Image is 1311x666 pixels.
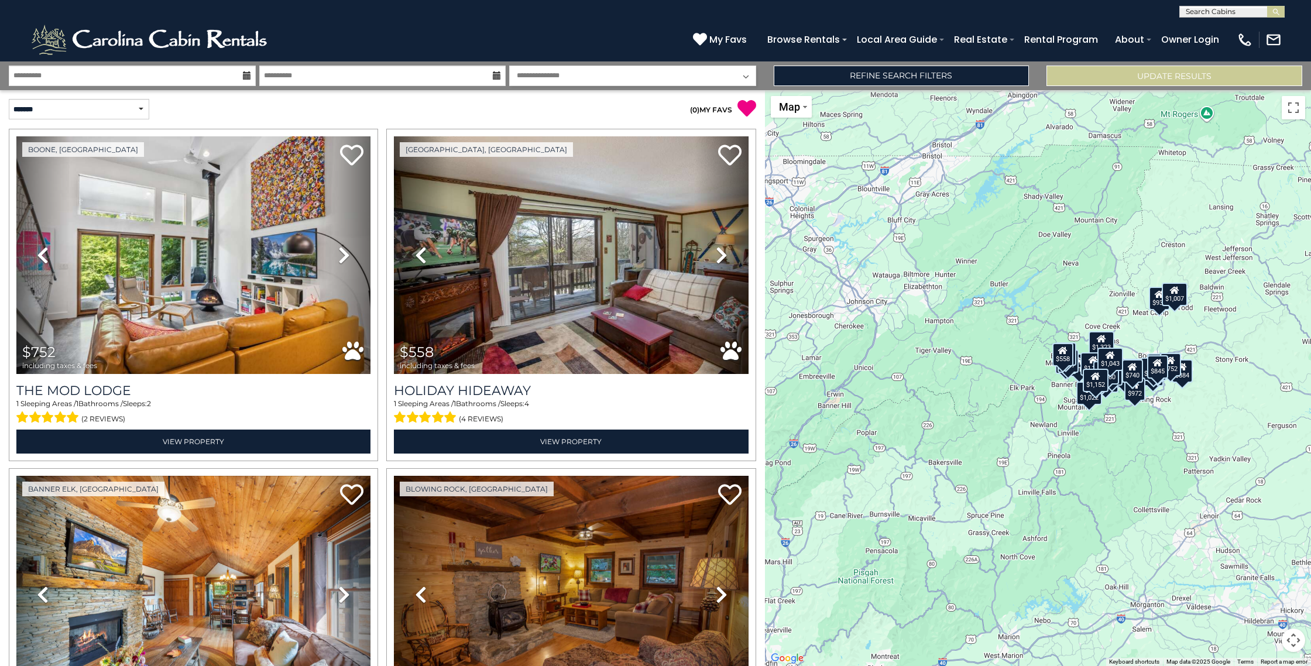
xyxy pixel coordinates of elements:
[1261,658,1307,665] a: Report a map error
[692,105,697,114] span: 0
[1052,343,1073,366] div: $558
[16,399,19,408] span: 1
[16,136,370,374] img: thumbnail_167016859.jpeg
[1046,66,1302,86] button: Update Results
[1265,32,1282,48] img: mail-regular-white.png
[394,399,396,408] span: 1
[1149,287,1170,310] div: $938
[400,362,475,369] span: including taxes & fees
[1237,32,1253,48] img: phone-regular-white.png
[1155,29,1225,50] a: Owner Login
[1162,283,1188,306] div: $1,007
[1125,377,1146,401] div: $972
[1094,361,1120,385] div: $1,060
[1109,658,1159,666] button: Keyboard shortcuts
[690,105,732,114] a: (0)MY FAVS
[400,142,573,157] a: [GEOGRAPHIC_DATA], [GEOGRAPHIC_DATA]
[1083,369,1108,392] div: $1,152
[1172,359,1193,383] div: $884
[400,344,434,361] span: $558
[394,383,748,399] a: Holiday Hideaway
[1282,629,1305,652] button: Map camera controls
[22,344,56,361] span: $752
[81,411,125,427] span: (2 reviews)
[16,399,370,427] div: Sleeping Areas / Bathrooms / Sleeps:
[771,96,812,118] button: Change map style
[768,651,806,666] img: Google
[340,483,363,508] a: Add to favorites
[147,399,151,408] span: 2
[761,29,846,50] a: Browse Rentals
[16,383,370,399] a: The Mod Lodge
[948,29,1013,50] a: Real Estate
[851,29,943,50] a: Local Area Guide
[1161,353,1182,376] div: $752
[1066,353,1092,377] div: $1,143
[779,101,800,113] span: Map
[340,143,363,169] a: Add to favorites
[394,136,748,374] img: thumbnail_163267576.jpeg
[693,32,750,47] a: My Favs
[1282,96,1305,119] button: Toggle fullscreen view
[1109,29,1150,50] a: About
[718,483,742,508] a: Add to favorites
[29,22,272,57] img: White-1-2.png
[1237,658,1254,665] a: Terms (opens in new tab)
[524,399,529,408] span: 4
[22,482,164,496] a: Banner Elk, [GEOGRAPHIC_DATA]
[400,482,554,496] a: Blowing Rock, [GEOGRAPHIC_DATA]
[394,399,748,427] div: Sleeping Areas / Bathrooms / Sleeps:
[22,142,144,157] a: Boone, [GEOGRAPHIC_DATA]
[22,362,97,369] span: including taxes & fees
[718,143,742,169] a: Add to favorites
[1166,658,1230,665] span: Map data ©2025 Google
[1089,331,1114,355] div: $1,323
[709,32,747,47] span: My Favs
[768,651,806,666] a: Open this area in Google Maps (opens a new window)
[690,105,699,114] span: ( )
[1018,29,1104,50] a: Rental Program
[774,66,1029,86] a: Refine Search Filters
[1081,352,1107,376] div: $1,256
[1076,382,1102,405] div: $1,022
[76,399,78,408] span: 1
[1055,342,1076,366] div: $777
[454,399,456,408] span: 1
[1123,359,1144,383] div: $740
[16,430,370,454] a: View Property
[459,411,503,427] span: (4 reviews)
[1148,355,1169,379] div: $845
[1097,348,1123,371] div: $1,043
[394,430,748,454] a: View Property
